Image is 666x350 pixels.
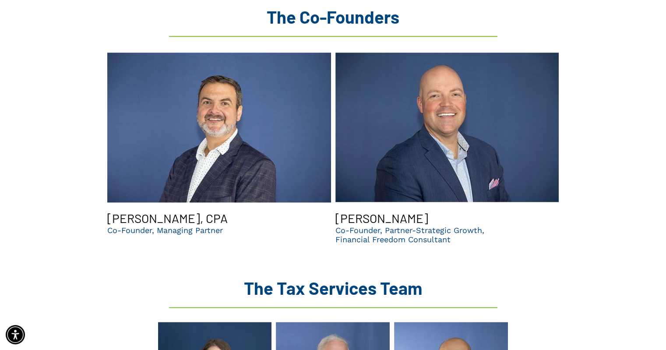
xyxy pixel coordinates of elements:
h3: [PERSON_NAME], CPA [107,211,228,226]
p: Financial Freedom Consultant [335,235,484,244]
span: The Tax Services Team [244,277,422,298]
a: Chris Sands smiling | Top dental support organization | CPA firm in GA [335,51,559,204]
p: Co-Founder, Managing Partner [107,226,223,235]
p: Co-Founder, Partner-Strategic Growth, [335,226,484,235]
a: Brent Saunier | CPA | Top dental accountants in GA [107,51,331,204]
span: The Co-Founders [267,6,399,27]
div: Accessibility Menu [6,325,25,344]
h3: [PERSON_NAME] [335,211,428,226]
